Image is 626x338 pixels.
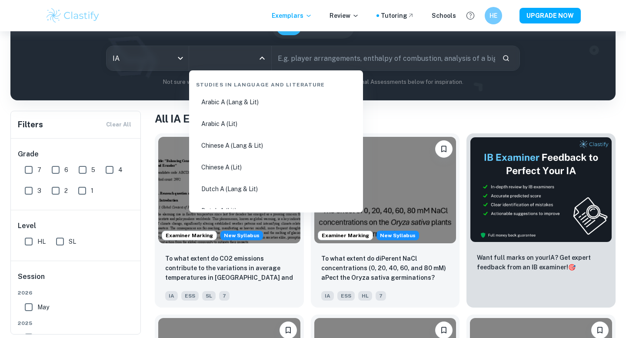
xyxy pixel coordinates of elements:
li: Arabic A (Lit) [193,114,360,134]
span: 2 [64,186,68,196]
img: ESS IA example thumbnail: To what extent do CO2 emissions contribu [158,137,300,243]
div: IA [107,46,189,70]
img: Clastify logo [45,7,100,24]
li: Dutch A (Lang & Lit) [193,179,360,199]
a: Schools [432,11,456,20]
span: May [37,302,49,312]
span: Examiner Marking [162,232,216,239]
button: Bookmark [435,140,453,158]
div: Starting from the May 2026 session, the ESS IA requirements have changed. We created this exempla... [376,231,419,240]
a: Tutoring [381,11,414,20]
span: HL [37,237,46,246]
h6: Grade [18,149,134,159]
span: New Syllabus [220,231,263,240]
p: To what extent do diPerent NaCl concentrations (0, 20, 40, 60, and 80 mM) aPect the Oryza sativa ... [321,254,450,282]
span: SL [202,291,216,301]
h1: All IA Examples [155,111,616,126]
h6: Level [18,221,134,231]
h6: HE [489,11,499,20]
span: 🎯 [568,264,576,271]
input: E.g. player arrangements, enthalpy of combustion, analysis of a big city... [272,46,495,70]
button: Help and Feedback [463,8,478,23]
span: 4 [118,165,123,175]
a: ThumbnailWant full marks on yourIA? Get expert feedback from an IB examiner! [466,133,616,308]
span: IA [165,291,178,301]
span: 5 [91,165,95,175]
p: Want full marks on your IA ? Get expert feedback from an IB examiner! [477,253,605,272]
div: Starting from the May 2026 session, the ESS IA requirements have changed. We created this exempla... [220,231,263,240]
span: ESS [181,291,199,301]
span: SL [69,237,76,246]
span: 7 [219,291,230,301]
p: Exemplars [272,11,312,20]
span: 2025 [18,319,134,327]
span: New Syllabus [376,231,419,240]
a: Examiner MarkingStarting from the May 2026 session, the ESS IA requirements have changed. We crea... [311,133,460,308]
img: Thumbnail [470,137,612,242]
li: Chinese A (Lit) [193,157,360,177]
span: 3 [37,186,41,196]
span: HL [358,291,372,301]
p: Not sure what to search for? You can always look through our example Internal Assessments below f... [17,78,609,86]
h6: Filters [18,119,43,131]
h6: Session [18,272,134,289]
span: 7 [376,291,386,301]
a: Examiner MarkingStarting from the May 2026 session, the ESS IA requirements have changed. We crea... [155,133,304,308]
span: Examiner Marking [318,232,373,239]
span: 2026 [18,289,134,297]
div: Studies in Language and Literature [193,74,360,92]
p: Review [330,11,359,20]
p: To what extent do CO2 emissions contribute to the variations in average temperatures in Indonesia... [165,254,293,283]
button: HE [485,7,502,24]
span: IA [321,291,334,301]
li: Chinese A (Lang & Lit) [193,136,360,156]
span: ESS [337,291,355,301]
img: ESS IA example thumbnail: To what extent do diPerent NaCl concentr [314,137,456,243]
li: Dutch A (Lit) [193,201,360,221]
button: UPGRADE NOW [519,8,581,23]
span: 6 [64,165,68,175]
li: Arabic A (Lang & Lit) [193,92,360,112]
button: Close [256,52,268,64]
button: Search [499,51,513,66]
span: 7 [37,165,41,175]
span: 1 [91,186,93,196]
